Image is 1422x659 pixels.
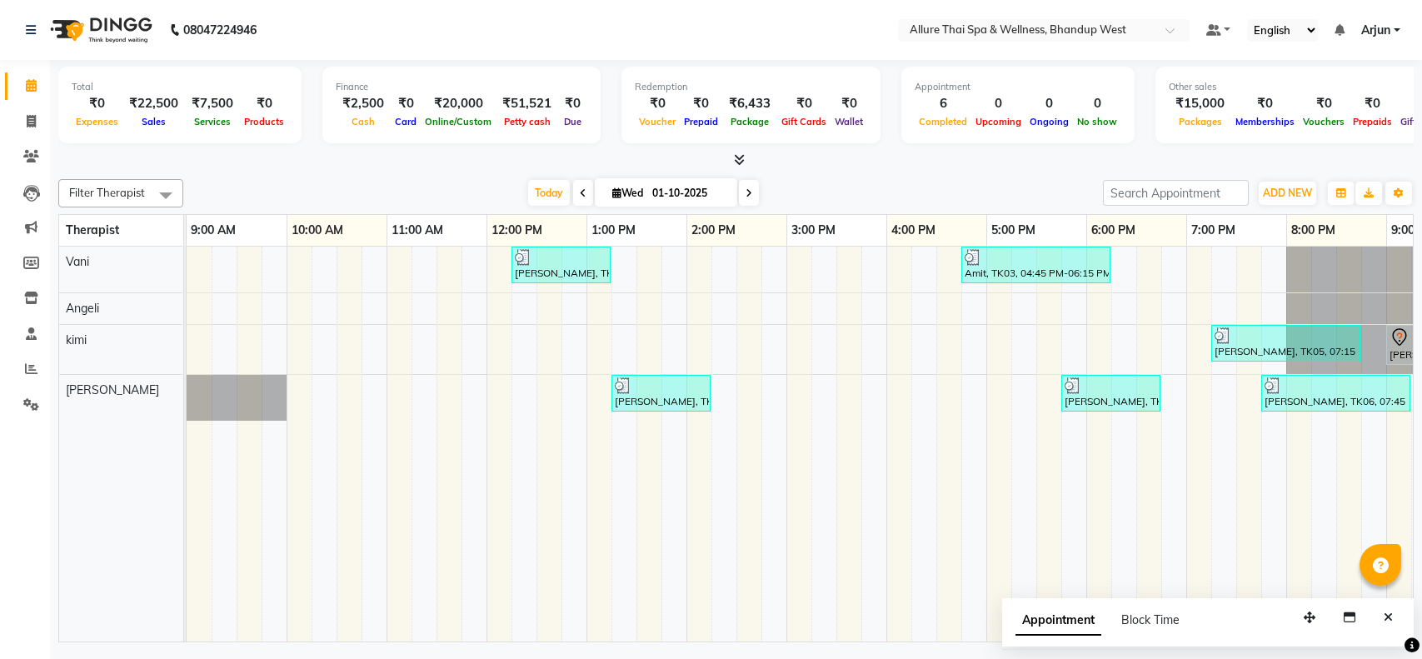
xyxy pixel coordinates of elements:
[963,249,1109,281] div: Amit, TK03, 04:45 PM-06:15 PM, SWEDISH MASSAGE - 90
[1361,22,1390,39] span: Arjun
[1187,218,1240,242] a: 7:00 PM
[1352,592,1405,642] iframe: chat widget
[1175,116,1226,127] span: Packages
[680,116,722,127] span: Prepaid
[1299,94,1349,113] div: ₹0
[72,80,288,94] div: Total
[831,94,867,113] div: ₹0
[66,222,119,237] span: Therapist
[183,7,257,53] b: 08047224946
[1349,94,1396,113] div: ₹0
[987,218,1040,242] a: 5:00 PM
[1015,606,1101,636] span: Appointment
[1287,218,1340,242] a: 8:00 PM
[777,116,831,127] span: Gift Cards
[496,94,558,113] div: ₹51,521
[421,94,496,113] div: ₹20,000
[122,94,185,113] div: ₹22,500
[72,94,122,113] div: ₹0
[722,94,777,113] div: ₹6,433
[391,116,421,127] span: Card
[240,116,288,127] span: Products
[69,186,145,199] span: Filter Therapist
[560,116,586,127] span: Due
[831,116,867,127] span: Wallet
[1263,377,1409,409] div: [PERSON_NAME], TK06, 07:45 PM-09:15 PM, DEEP TISSUE MASSAGE - 90
[336,80,587,94] div: Finance
[1263,187,1312,199] span: ADD NEW
[915,116,971,127] span: Completed
[1103,180,1249,206] input: Search Appointment
[185,94,240,113] div: ₹7,500
[613,377,709,409] div: [PERSON_NAME], TK02, 01:15 PM-02:15 PM, SWEDISH MASSAGE - 60
[608,187,647,199] span: Wed
[190,116,235,127] span: Services
[1231,94,1299,113] div: ₹0
[787,218,840,242] a: 3:00 PM
[421,116,496,127] span: Online/Custom
[635,116,680,127] span: Voucher
[1299,116,1349,127] span: Vouchers
[391,94,421,113] div: ₹0
[72,116,122,127] span: Expenses
[240,94,288,113] div: ₹0
[915,80,1121,94] div: Appointment
[66,382,159,397] span: [PERSON_NAME]
[1213,327,1359,359] div: [PERSON_NAME], TK05, 07:15 PM-08:45 PM, DEEP TISSUE MASSAGE - 90
[528,180,570,206] span: Today
[887,218,940,242] a: 4:00 PM
[1087,218,1140,242] a: 6:00 PM
[66,254,89,269] span: Vani
[347,116,379,127] span: Cash
[777,94,831,113] div: ₹0
[336,94,391,113] div: ₹2,500
[1025,94,1073,113] div: 0
[137,116,170,127] span: Sales
[1259,182,1316,205] button: ADD NEW
[915,94,971,113] div: 6
[647,181,731,206] input: 2025-10-01
[1073,94,1121,113] div: 0
[1025,116,1073,127] span: Ongoing
[500,116,555,127] span: Petty cash
[513,249,609,281] div: [PERSON_NAME], TK01, 12:15 PM-01:15 PM, DEEP TISSUE MASSAGE - 60
[1073,116,1121,127] span: No show
[726,116,773,127] span: Package
[1063,377,1159,409] div: [PERSON_NAME], TK04, 05:45 PM-06:45 PM, SWEDISH MASSAGE - 60
[66,301,99,316] span: Angeli
[42,7,157,53] img: logo
[558,94,587,113] div: ₹0
[1169,94,1231,113] div: ₹15,000
[1231,116,1299,127] span: Memberships
[971,116,1025,127] span: Upcoming
[635,94,680,113] div: ₹0
[1349,116,1396,127] span: Prepaids
[687,218,740,242] a: 2:00 PM
[587,218,640,242] a: 1:00 PM
[971,94,1025,113] div: 0
[387,218,447,242] a: 11:00 AM
[187,218,240,242] a: 9:00 AM
[66,332,87,347] span: kimi
[1121,612,1180,627] span: Block Time
[287,218,347,242] a: 10:00 AM
[487,218,546,242] a: 12:00 PM
[635,80,867,94] div: Redemption
[680,94,722,113] div: ₹0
